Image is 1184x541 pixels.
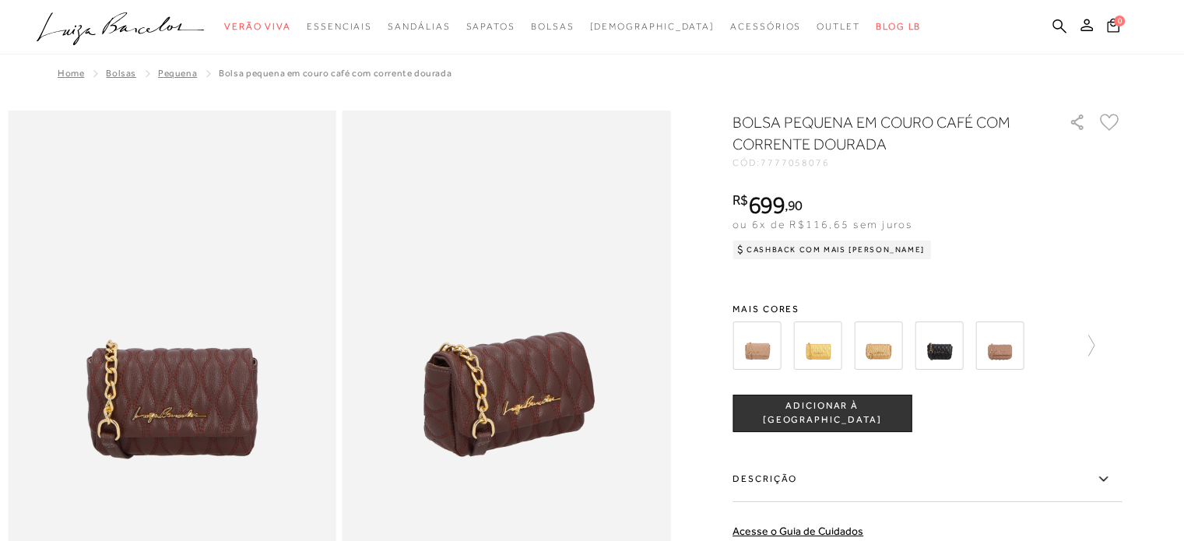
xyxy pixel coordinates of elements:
h1: BOLSA PEQUENA EM COURO CAFÉ COM CORRENTE DOURADA [733,111,1024,155]
div: CÓD: [733,158,1044,167]
span: [DEMOGRAPHIC_DATA] [589,21,715,32]
span: Essenciais [307,21,372,32]
label: Descrição [733,457,1122,502]
a: categoryNavScreenReaderText [531,12,574,41]
i: , [785,198,803,213]
span: 0 [1114,16,1125,26]
span: ou 6x de R$116,65 sem juros [733,218,912,230]
span: Outlet [817,21,860,32]
a: categoryNavScreenReaderText [224,12,291,41]
span: 7777058076 [761,157,830,168]
a: categoryNavScreenReaderText [307,12,372,41]
button: 0 [1102,17,1124,38]
a: Home [58,68,84,79]
img: BOLSA EM COURO OURO VELHO COM LOGO METALIZADO LB PEQUENA [854,321,902,370]
img: BOLSA EM COURO DOURADO COM LOGO METALIZADO LB PEQUENA [793,321,841,370]
a: categoryNavScreenReaderText [817,12,860,41]
span: BLOG LB [876,21,921,32]
img: BOLSA EM COURO BEGE COM LOGO METALIZADO LB PEQUENA [733,321,781,370]
i: R$ [733,193,748,207]
span: Bolsas [531,21,574,32]
span: Mais cores [733,304,1122,314]
a: categoryNavScreenReaderText [388,12,450,41]
a: Pequena [158,68,197,79]
div: Cashback com Mais [PERSON_NAME] [733,241,931,259]
a: Bolsas [106,68,136,79]
img: BOLSA EM COURO PRETA [915,321,963,370]
span: BOLSA PEQUENA EM COURO CAFÉ COM CORRENTE DOURADA [219,68,451,79]
button: ADICIONAR À [GEOGRAPHIC_DATA] [733,395,912,432]
a: noSubCategoriesText [589,12,715,41]
span: Sandálias [388,21,450,32]
span: Acessórios [730,21,801,32]
span: 699 [748,191,785,219]
span: 90 [788,197,803,213]
a: Acesse o Guia de Cuidados [733,525,863,537]
a: categoryNavScreenReaderText [466,12,515,41]
span: Verão Viva [224,21,291,32]
span: Sapatos [466,21,515,32]
span: ADICIONAR À [GEOGRAPHIC_DATA] [733,399,911,427]
a: BLOG LB [876,12,921,41]
img: Bolsa pequena crossbody camel [975,321,1024,370]
a: categoryNavScreenReaderText [730,12,801,41]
